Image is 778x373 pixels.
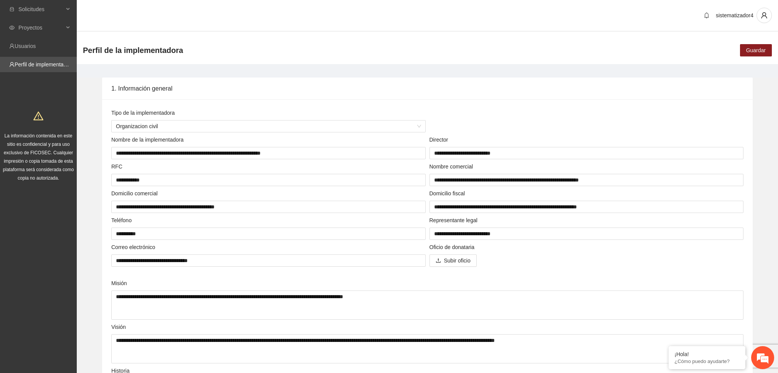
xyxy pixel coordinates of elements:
[33,111,43,121] span: warning
[18,20,64,35] span: Proyectos
[757,8,772,23] button: user
[700,9,713,21] button: bell
[674,351,740,357] div: ¡Hola!
[429,216,477,224] label: Representante legal
[757,12,771,19] span: user
[429,257,477,264] span: uploadSubir oficio
[111,243,155,251] label: Correo electrónico
[429,135,448,144] label: Director
[429,254,477,267] button: uploadSubir oficio
[111,216,132,224] label: Teléfono
[18,2,64,17] span: Solicitudes
[111,279,127,287] label: Misión
[111,135,183,144] label: Nombre de la implementadora
[444,256,471,265] span: Subir oficio
[116,120,421,132] span: Organizacion civil
[15,43,36,49] a: Usuarios
[111,323,126,331] label: Visión
[436,258,441,264] span: upload
[740,44,772,56] button: Guardar
[15,61,74,68] a: Perfil de implementadora
[429,243,475,251] label: Oficio de donataria
[111,109,175,117] label: Tipo de la implementadora
[83,44,183,56] span: Perfil de la implementadora
[429,162,473,171] label: Nombre comercial
[111,162,122,171] label: RFC
[9,7,15,12] span: inbox
[701,12,712,18] span: bell
[111,189,158,198] label: Domicilio comercial
[3,133,74,181] span: La información contenida en este sitio es confidencial y para uso exclusivo de FICOSEC. Cualquier...
[9,25,15,30] span: eye
[111,78,743,99] div: 1. Información general
[429,189,465,198] label: Domicilio fiscal
[674,358,740,364] p: ¿Cómo puedo ayudarte?
[716,12,753,18] span: sistematizador4
[746,46,766,54] span: Guardar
